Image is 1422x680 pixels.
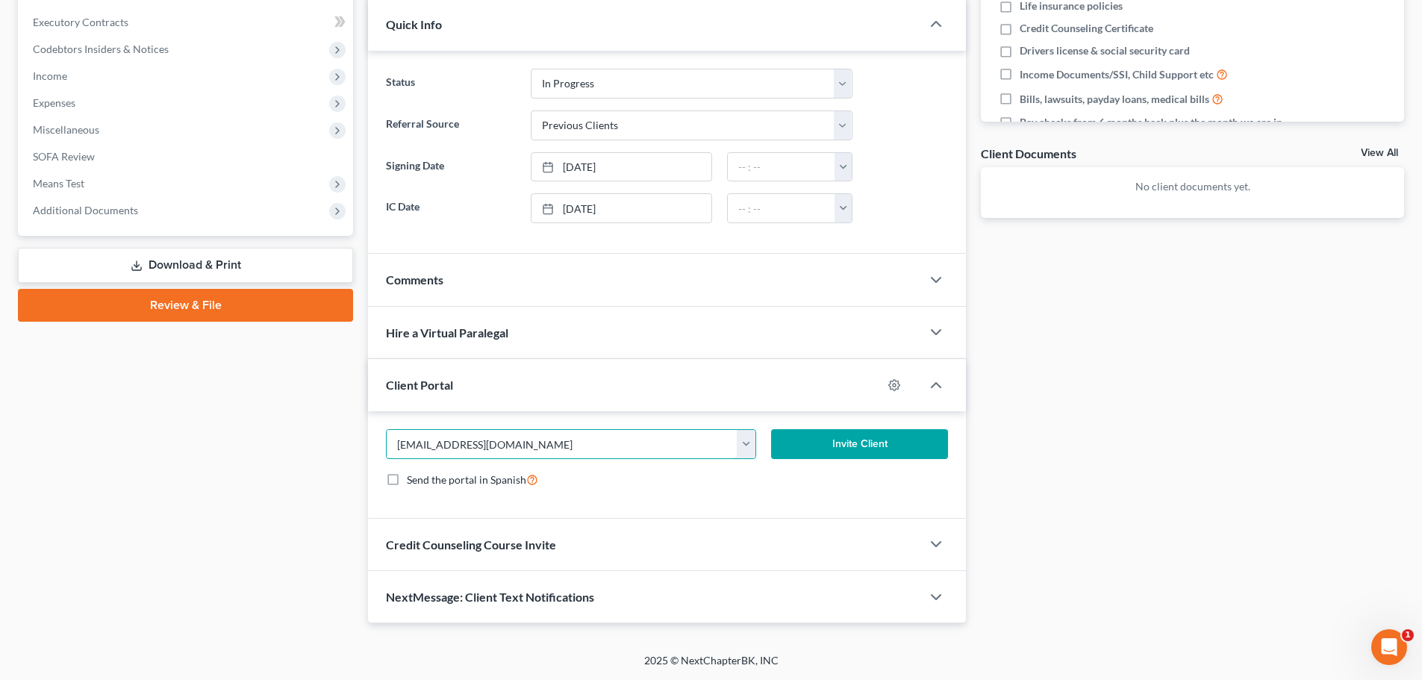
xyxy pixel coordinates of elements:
[18,289,353,322] a: Review & File
[33,204,138,216] span: Additional Documents
[728,194,835,222] input: -- : --
[33,16,128,28] span: Executory Contracts
[386,272,443,287] span: Comments
[378,193,523,223] label: IC Date
[33,96,75,109] span: Expenses
[386,378,453,392] span: Client Portal
[386,590,594,604] span: NextMessage: Client Text Notifications
[33,177,84,190] span: Means Test
[33,43,169,55] span: Codebtors Insiders & Notices
[18,248,353,283] a: Download & Print
[387,430,737,458] input: Enter email
[33,123,99,136] span: Miscellaneous
[33,150,95,163] span: SOFA Review
[1020,115,1282,130] span: Pay checks from 6 months back plus the month we are in
[531,153,711,181] a: [DATE]
[1020,67,1214,82] span: Income Documents/SSI, Child Support etc
[531,194,711,222] a: [DATE]
[33,69,67,82] span: Income
[993,179,1392,194] p: No client documents yet.
[1371,629,1407,665] iframe: Intercom live chat
[1361,148,1398,158] a: View All
[1020,43,1190,58] span: Drivers license & social security card
[386,17,442,31] span: Quick Info
[407,473,526,486] span: Send the portal in Spanish
[728,153,835,181] input: -- : --
[1020,21,1153,36] span: Credit Counseling Certificate
[1402,629,1414,641] span: 1
[771,429,949,459] button: Invite Client
[21,143,353,170] a: SOFA Review
[981,146,1076,161] div: Client Documents
[21,9,353,36] a: Executory Contracts
[378,152,523,182] label: Signing Date
[1020,92,1209,107] span: Bills, lawsuits, payday loans, medical bills
[386,537,556,552] span: Credit Counseling Course Invite
[378,110,523,140] label: Referral Source
[378,69,523,99] label: Status
[286,653,1137,680] div: 2025 © NextChapterBK, INC
[386,325,508,340] span: Hire a Virtual Paralegal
